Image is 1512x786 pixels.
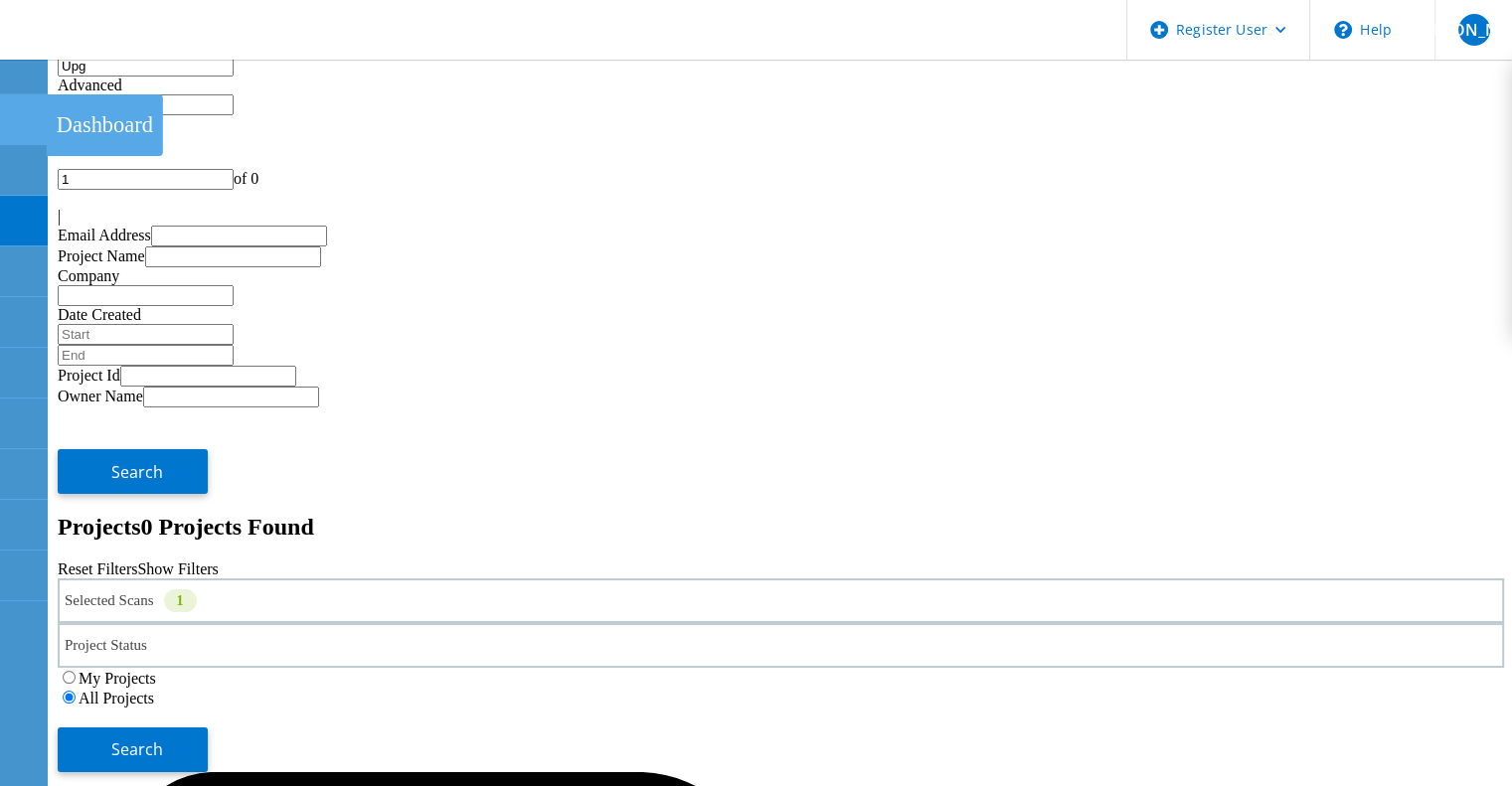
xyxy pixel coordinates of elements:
div: Dashboard [57,112,153,138]
span: Search [111,461,163,483]
input: Start [58,324,234,345]
div: Project Status [58,623,1504,668]
span: 0 Projects Found [141,514,314,540]
svg: \n [1334,21,1352,39]
label: Date Created [58,306,141,323]
label: Project Id [58,367,120,384]
label: Company [58,267,119,284]
a: Show Filters [137,560,218,577]
button: Search [58,727,208,772]
div: | [58,208,1504,226]
span: Advanced [58,77,122,93]
div: 1 [164,589,197,612]
div: | [58,133,1504,151]
label: Project Name [58,247,145,264]
button: Search [58,449,208,494]
input: Search projects by name, owner, ID, company, etc [58,56,234,77]
span: of 0 [234,170,258,187]
label: My Projects [79,670,156,687]
div: Selected Scans [58,578,1504,623]
input: End [58,345,234,366]
a: Live Optics Dashboard [20,39,234,56]
label: All Projects [79,690,154,707]
b: Projects [58,514,141,540]
label: Owner Name [58,388,143,404]
span: Search [111,738,163,760]
a: Reset Filters [58,560,137,577]
label: Email Address [58,227,151,243]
